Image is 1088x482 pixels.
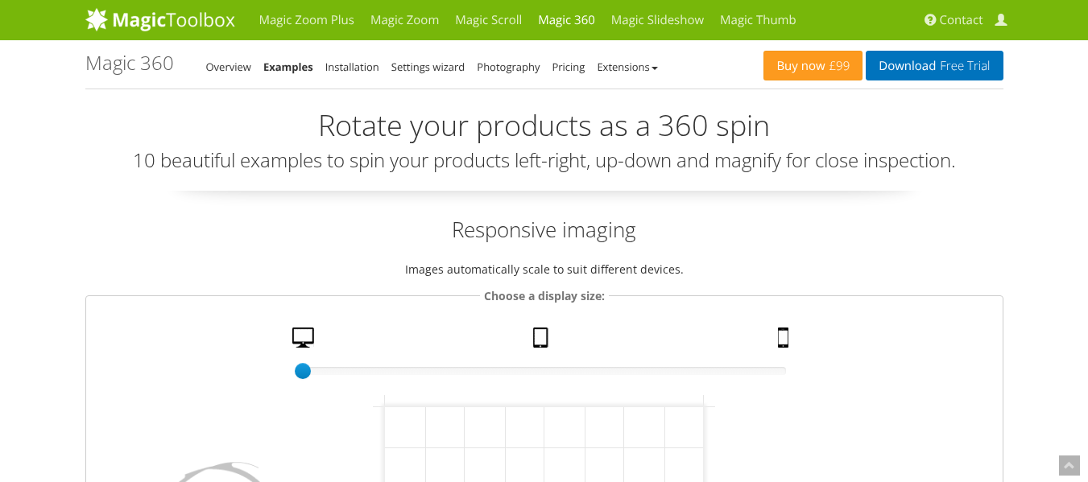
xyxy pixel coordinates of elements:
[85,260,1003,278] p: Images automatically scale to suit different devices.
[85,150,1003,171] h3: 10 beautiful examples to spin your products left-right, up-down and magnify for close inspection.
[552,60,585,74] a: Pricing
[477,60,540,74] a: Photography
[85,52,174,73] h1: Magic 360
[936,60,990,72] span: Free Trial
[85,109,1003,142] h2: Rotate your products as a 360 spin
[825,60,850,72] span: £99
[527,328,559,356] a: Tablet
[391,60,465,74] a: Settings wizard
[866,51,1003,80] a: DownloadFree Trial
[85,7,235,31] img: MagicToolbox.com - Image tools for your website
[325,60,379,74] a: Installation
[286,328,325,356] a: Desktop
[940,12,983,28] span: Contact
[85,215,1003,244] h2: Responsive imaging
[263,60,313,74] a: Examples
[206,60,251,74] a: Overview
[772,328,799,356] a: Mobile
[763,51,863,80] a: Buy now£99
[480,286,609,305] legend: Choose a display size:
[597,60,657,74] a: Extensions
